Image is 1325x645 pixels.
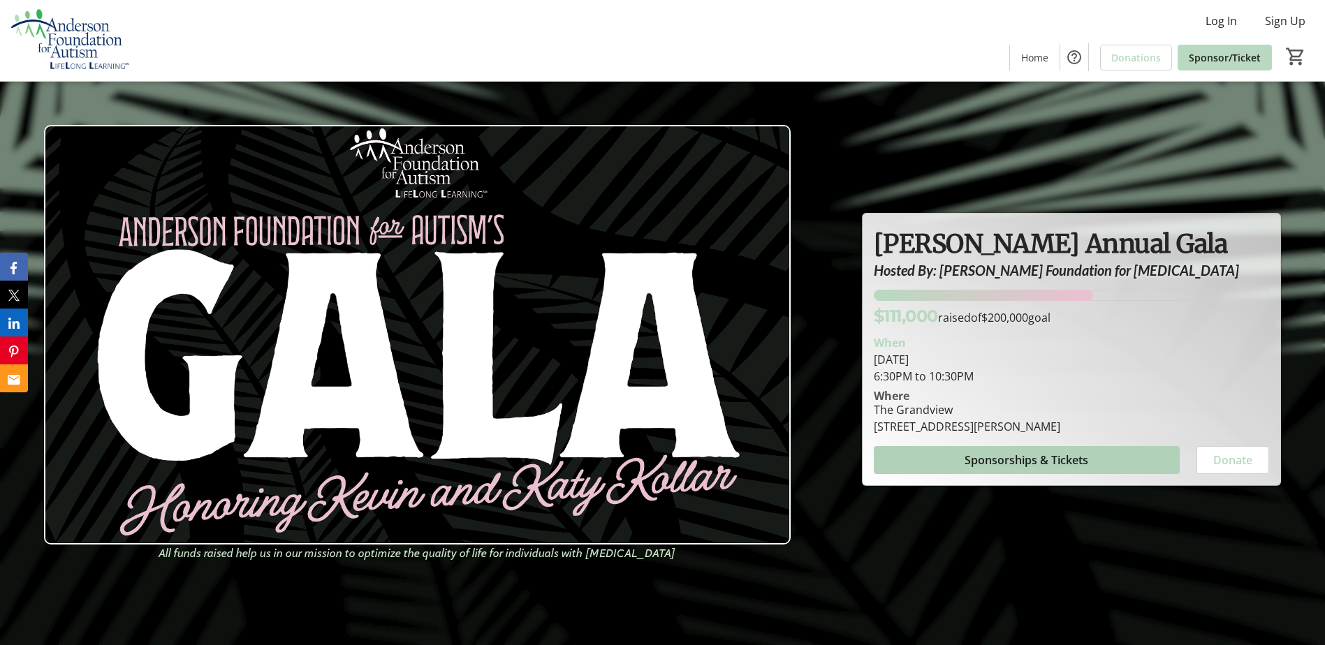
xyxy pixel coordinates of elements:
span: [PERSON_NAME] Annual Gala [874,228,1228,260]
span: Sponsorships & Tickets [965,452,1088,468]
span: Sponsor/Ticket [1189,50,1261,65]
span: Home [1021,50,1048,65]
div: 55.50000000000001% of fundraising goal reached [874,290,1269,301]
img: Campaign CTA Media Photo [44,125,791,544]
button: Help [1060,43,1088,71]
a: Donations [1100,45,1172,71]
div: [DATE] 6:30PM to 10:30PM [874,351,1269,385]
span: Log In [1206,13,1237,29]
div: When [874,334,906,351]
img: Anderson Foundation for Autism 's Logo [8,6,133,75]
div: [STREET_ADDRESS][PERSON_NAME] [874,418,1060,435]
span: Donations [1111,50,1161,65]
div: The Grandview [874,401,1060,418]
em: Hosted By: [PERSON_NAME] Foundation for [MEDICAL_DATA] [874,262,1239,279]
button: Sign Up [1254,10,1317,32]
a: Home [1010,45,1060,71]
p: raised of goal [874,304,1051,329]
span: $111,000 [874,306,938,326]
button: Log In [1194,10,1248,32]
span: Sign Up [1265,13,1305,29]
button: Cart [1283,44,1308,69]
button: Donate [1196,446,1269,474]
span: Donate [1213,452,1252,468]
a: Sponsor/Ticket [1178,45,1272,71]
em: All funds raised help us in our mission to optimize the quality of life for individuals with [MED... [159,546,675,562]
div: Where [874,390,909,401]
span: $200,000 [981,310,1028,325]
button: Sponsorships & Tickets [874,446,1180,474]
